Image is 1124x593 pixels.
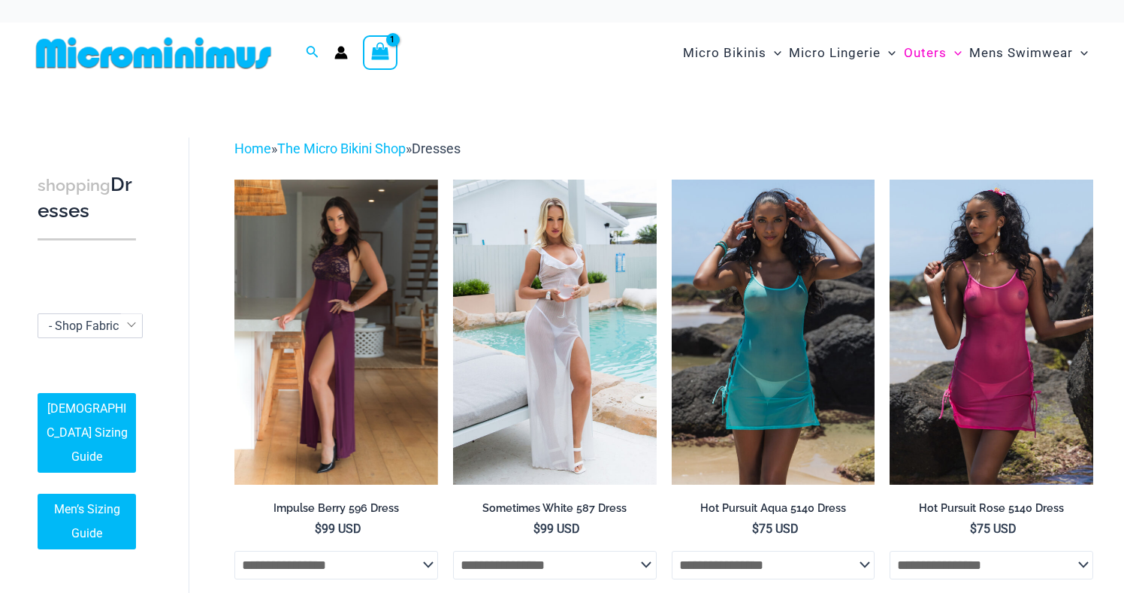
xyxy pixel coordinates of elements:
[234,501,438,516] h2: Impulse Berry 596 Dress
[947,34,962,72] span: Menu Toggle
[38,494,136,549] a: Men’s Sizing Guide
[789,34,881,72] span: Micro Lingerie
[38,176,110,195] span: shopping
[30,36,277,70] img: MM SHOP LOGO FLAT
[890,501,1093,521] a: Hot Pursuit Rose 5140 Dress
[970,522,977,536] span: $
[315,522,322,536] span: $
[533,522,580,536] bdi: 99 USD
[38,393,136,473] a: [DEMOGRAPHIC_DATA] Sizing Guide
[234,501,438,521] a: Impulse Berry 596 Dress
[277,141,406,156] a: The Micro Bikini Shop
[334,46,348,59] a: Account icon link
[412,141,461,156] span: Dresses
[965,30,1092,76] a: Mens SwimwearMenu ToggleMenu Toggle
[533,522,540,536] span: $
[766,34,781,72] span: Menu Toggle
[453,501,657,516] h2: Sometimes White 587 Dress
[672,180,875,485] a: Hot Pursuit Aqua 5140 Dress 01Hot Pursuit Aqua 5140 Dress 06Hot Pursuit Aqua 5140 Dress 06
[1073,34,1088,72] span: Menu Toggle
[234,180,438,485] a: Impulse Berry 596 Dress 02Impulse Berry 596 Dress 03Impulse Berry 596 Dress 03
[904,34,947,72] span: Outers
[890,180,1093,485] img: Hot Pursuit Rose 5140 Dress 01
[49,319,147,333] span: - Shop Fabric Type
[900,30,965,76] a: OutersMenu ToggleMenu Toggle
[38,314,142,337] span: - Shop Fabric Type
[890,501,1093,516] h2: Hot Pursuit Rose 5140 Dress
[453,180,657,485] img: Sometimes White 587 Dress 08
[38,172,136,224] h3: Dresses
[890,180,1093,485] a: Hot Pursuit Rose 5140 Dress 01Hot Pursuit Rose 5140 Dress 12Hot Pursuit Rose 5140 Dress 12
[785,30,899,76] a: Micro LingerieMenu ToggleMenu Toggle
[453,501,657,521] a: Sometimes White 587 Dress
[969,34,1073,72] span: Mens Swimwear
[234,180,438,485] img: Impulse Berry 596 Dress 02
[679,30,785,76] a: Micro BikinisMenu ToggleMenu Toggle
[970,522,1017,536] bdi: 75 USD
[306,44,319,62] a: Search icon link
[881,34,896,72] span: Menu Toggle
[672,501,875,516] h2: Hot Pursuit Aqua 5140 Dress
[363,35,397,70] a: View Shopping Cart, 1 items
[752,522,759,536] span: $
[38,313,143,338] span: - Shop Fabric Type
[453,180,657,485] a: Sometimes White 587 Dress 08Sometimes White 587 Dress 09Sometimes White 587 Dress 09
[677,28,1094,78] nav: Site Navigation
[683,34,766,72] span: Micro Bikinis
[234,141,461,156] span: » »
[315,522,361,536] bdi: 99 USD
[752,522,799,536] bdi: 75 USD
[672,180,875,485] img: Hot Pursuit Aqua 5140 Dress 01
[672,501,875,521] a: Hot Pursuit Aqua 5140 Dress
[234,141,271,156] a: Home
